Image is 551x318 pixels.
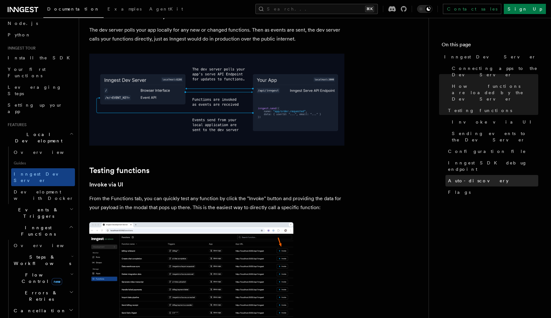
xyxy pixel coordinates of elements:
span: Connecting apps to the Dev Server [452,65,538,78]
span: Overview [14,150,79,155]
span: Inngest tour [5,46,36,51]
span: Steps & Workflows [11,254,71,267]
span: Setting up your app [8,102,62,114]
a: Inngest SDK debug endpoint [445,157,538,175]
span: Flags [448,189,471,195]
img: dev-server-diagram-v2.png [89,54,344,146]
a: Sign Up [504,4,546,14]
a: Invoke via UI [89,180,123,189]
a: AgentKit [145,2,187,17]
button: Search...⌘K [255,4,378,14]
span: new [52,278,62,285]
div: Local Development [5,147,75,204]
span: Invoke via UI [452,119,537,125]
a: Contact sales [443,4,501,14]
span: Auto-discovery [448,178,509,184]
span: Testing functions [448,107,512,114]
a: Testing functions [445,105,538,116]
button: Flow Controlnew [11,269,75,287]
a: Inngest Dev Server [11,168,75,186]
span: Flow Control [11,272,70,284]
button: Cancellation [11,305,75,316]
span: How functions are loaded by the Dev Server [452,83,538,102]
span: Development with Docker [14,189,74,201]
span: Configuration file [448,148,526,155]
span: Inngest Dev Server [14,171,68,183]
span: Your first Functions [8,67,46,78]
span: Examples [107,6,142,11]
a: Examples [104,2,145,17]
a: Leveraging Steps [5,81,75,99]
button: Steps & Workflows [11,251,75,269]
a: Setting up your app [5,99,75,117]
p: From the Functions tab, you can quickly test any function by click the "Invoke" button and provid... [89,194,344,212]
button: Toggle dark mode [417,5,432,13]
span: Sending events to the Dev Server [452,130,538,143]
a: Overview [11,240,75,251]
button: Events & Triggers [5,204,75,222]
span: Guides [11,158,75,168]
a: Install the SDK [5,52,75,64]
span: Documentation [47,6,100,11]
a: Your first Functions [5,64,75,81]
span: Inngest Dev Server [444,54,536,60]
a: Node.js [5,18,75,29]
a: Auto-discovery [445,175,538,186]
button: Inngest Functions [5,222,75,240]
p: The dev server polls your app locally for any new or changed functions. Then as events are sent, ... [89,26,344,43]
span: Inngest Functions [5,224,69,237]
a: Invoke via UI [449,116,538,128]
span: Errors & Retries [11,290,69,302]
button: Local Development [5,129,75,147]
a: Sending events to the Dev Server [449,128,538,146]
a: Development with Docker [11,186,75,204]
a: How functions are loaded by the Dev Server [449,80,538,105]
button: Errors & Retries [11,287,75,305]
span: Features [5,122,26,127]
a: Python [5,29,75,41]
a: Testing functions [89,166,150,175]
h4: On this page [442,41,538,51]
a: Documentation [43,2,104,18]
a: Configuration file [445,146,538,157]
span: Local Development [5,131,70,144]
span: Install the SDK [8,55,74,60]
span: Node.js [8,21,38,26]
a: Overview [11,147,75,158]
span: Leveraging Steps [8,85,62,96]
a: Connecting apps to the Dev Server [449,63,538,80]
span: AgentKit [149,6,183,11]
span: Overview [14,243,79,248]
a: Flags [445,186,538,198]
span: Python [8,32,31,37]
span: Events & Triggers [5,207,70,219]
span: Inngest SDK debug endpoint [448,160,538,172]
span: Cancellation [11,307,66,314]
a: Inngest Dev Server [442,51,538,63]
kbd: ⌘K [365,6,374,12]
